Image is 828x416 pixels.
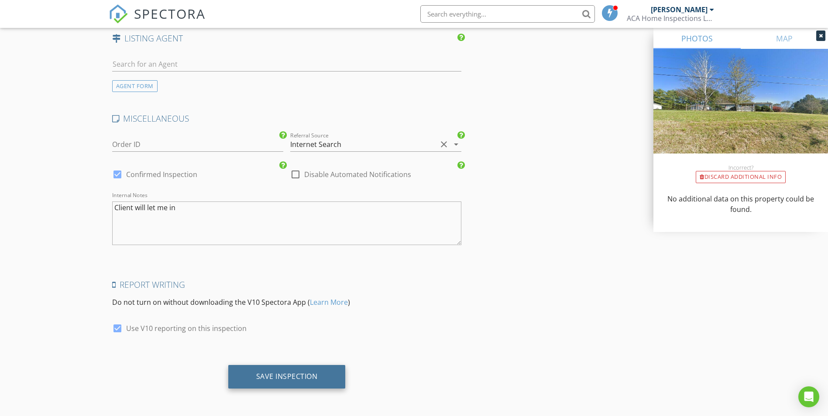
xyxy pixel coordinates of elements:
div: Internet Search [290,140,341,148]
div: Open Intercom Messenger [798,386,819,407]
img: The Best Home Inspection Software - Spectora [109,4,128,24]
label: Disable Automated Notifications [304,170,411,179]
label: Confirmed Inspection [126,170,197,179]
i: clear [439,139,449,150]
a: Learn More [310,297,348,307]
div: Save Inspection [256,372,318,381]
h4: MISCELLANEOUS [112,113,462,124]
input: Search everything... [420,5,595,23]
i: arrow_drop_down [451,139,461,150]
span: SPECTORA [134,4,206,23]
input: Search for an Agent [112,57,462,72]
img: streetview [653,49,828,174]
label: Use V10 reporting on this inspection [126,324,247,333]
div: ACA Home Inspections LLC [627,14,714,23]
a: PHOTOS [653,28,741,49]
div: Incorrect? [653,164,828,171]
p: No additional data on this property could be found. [664,194,818,215]
textarea: Internal Notes [112,201,462,245]
a: SPECTORA [109,12,206,30]
a: MAP [741,28,828,49]
div: AGENT FORM [112,80,158,92]
h4: Report Writing [112,279,462,290]
div: Discard Additional info [696,171,786,183]
h4: LISTING AGENT [112,33,462,44]
p: Do not turn on without downloading the V10 Spectora App ( ) [112,297,462,307]
div: [PERSON_NAME] [651,5,708,14]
